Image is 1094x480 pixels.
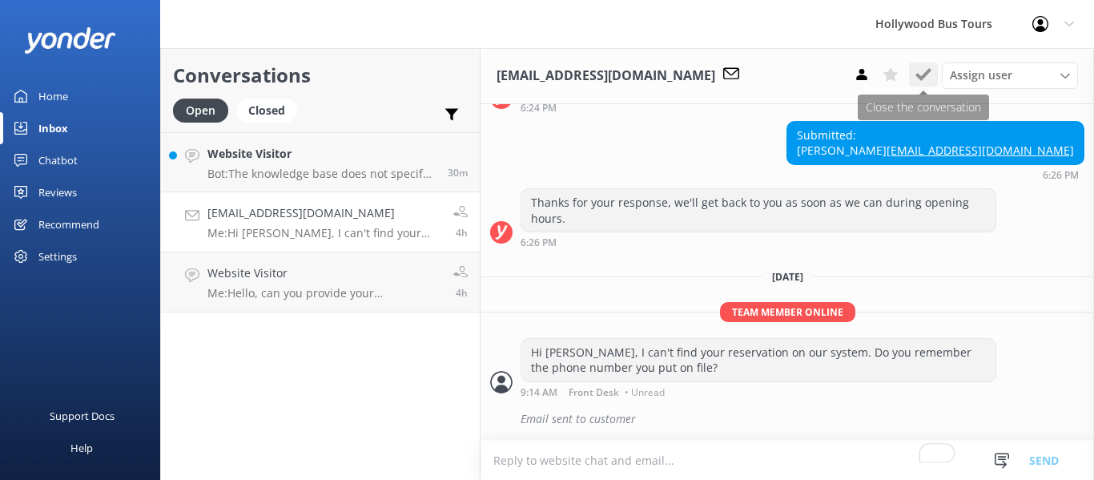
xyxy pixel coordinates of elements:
[786,169,1084,180] div: Sep 04 2025 06:26pm (UTC -07:00) America/Tijuana
[456,286,468,300] span: Sep 05 2025 09:10am (UTC -07:00) America/Tijuana
[173,99,228,123] div: Open
[481,441,1094,480] textarea: To enrich screen reader interactions, please activate Accessibility in Grammarly extension settings
[448,166,468,179] span: Sep 05 2025 01:36pm (UTC -07:00) America/Tijuana
[887,143,1074,158] a: [EMAIL_ADDRESS][DOMAIN_NAME]
[38,176,77,208] div: Reviews
[207,264,441,282] h4: Website Visitor
[207,145,436,163] h4: Website Visitor
[38,80,68,112] div: Home
[236,99,297,123] div: Closed
[161,252,480,313] a: Website VisitorMe:Hello, can you provide your confirmation number?4h
[521,103,557,113] strong: 6:24 PM
[625,388,665,397] span: • Unread
[38,208,99,240] div: Recommend
[207,226,441,240] p: Me: Hi [PERSON_NAME], I can't find your reservation on our system. Do you remember the phone numb...
[207,286,441,301] p: Me: Hello, can you provide your confirmation number?
[787,122,1084,164] div: Submitted: [PERSON_NAME]
[24,27,116,54] img: yonder-white-logo.png
[490,405,1084,433] div: 2025-09-05T16:18:20.748
[762,270,813,284] span: [DATE]
[521,386,996,397] div: Sep 05 2025 09:14am (UTC -07:00) America/Tijuana
[521,102,996,113] div: Sep 04 2025 06:24pm (UTC -07:00) America/Tijuana
[521,339,995,381] div: Hi [PERSON_NAME], I can't find your reservation on our system. Do you remember the phone number y...
[942,63,1078,88] div: Assign User
[173,101,236,119] a: Open
[207,167,436,181] p: Bot: The knowledge base does not specify a stop at [GEOGRAPHIC_DATA] for tours starting from [GEO...
[569,388,619,397] span: Front Desk
[236,101,305,119] a: Closed
[161,132,480,192] a: Website VisitorBot:The knowledge base does not specify a stop at [GEOGRAPHIC_DATA] for tours star...
[173,60,468,91] h2: Conversations
[950,67,1012,84] span: Assign user
[38,240,77,272] div: Settings
[521,405,1084,433] div: Email sent to customer
[521,236,996,248] div: Sep 04 2025 06:26pm (UTC -07:00) America/Tijuana
[161,192,480,252] a: [EMAIL_ADDRESS][DOMAIN_NAME]Me:Hi [PERSON_NAME], I can't find your reservation on our system. Do ...
[521,388,557,397] strong: 9:14 AM
[70,432,93,464] div: Help
[50,400,115,432] div: Support Docs
[720,302,855,322] span: Team member online
[497,66,715,87] h3: [EMAIL_ADDRESS][DOMAIN_NAME]
[38,112,68,144] div: Inbox
[1043,171,1079,180] strong: 6:26 PM
[207,204,441,222] h4: [EMAIL_ADDRESS][DOMAIN_NAME]
[456,226,468,240] span: Sep 05 2025 09:14am (UTC -07:00) America/Tijuana
[521,238,557,248] strong: 6:26 PM
[38,144,78,176] div: Chatbot
[521,189,995,232] div: Thanks for your response, we'll get back to you as soon as we can during opening hours.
